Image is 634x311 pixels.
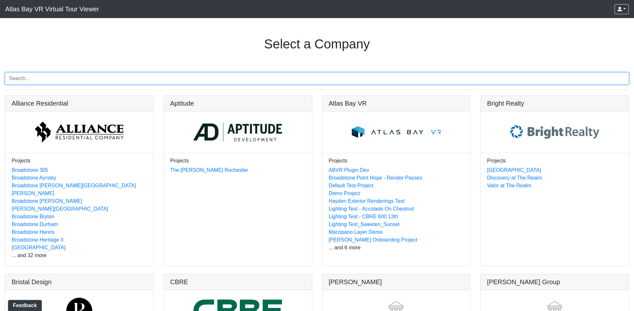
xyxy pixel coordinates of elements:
a: Broadstone Heritage II [12,237,63,243]
h1: Select a Company [264,36,370,52]
a: Broadstone Ayrsley [12,175,56,181]
a: Demo Project [329,191,360,196]
input: Search [5,72,629,85]
a: Broadstone Point Hope - Render Passes [329,175,422,181]
a: Lighting Test - CBRE 600 13th [329,214,398,219]
a: The [PERSON_NAME] Rochester [170,167,248,173]
a: [PERSON_NAME] Onboarding Project [329,237,417,243]
a: Broadstone Henris [12,229,55,235]
a: Broadstone [PERSON_NAME][GEOGRAPHIC_DATA][PERSON_NAME] [12,183,136,196]
a: Lighting Test - Accolade On Chestnut [329,206,414,212]
a: Marzipano Layer Demo [329,229,383,235]
a: Broadstone 305 [12,167,48,173]
a: Broadstone [PERSON_NAME] [12,198,82,204]
a: Broadstone Durham [12,222,58,227]
iframe: Ybug feedback widget [5,298,43,311]
a: Hayden Exterior Renderings Test [329,198,405,204]
a: Discovery at The Realm [487,175,542,181]
a: Lighting Test_Sweeten_Sunset [329,222,400,227]
a: [PERSON_NAME][GEOGRAPHIC_DATA] [12,206,108,212]
span: Atlas Bay VR Virtual Tour Viewer [5,3,99,16]
a: [GEOGRAPHIC_DATA] [12,245,66,250]
a: ABVR Plugin Dev [329,167,369,173]
a: Broadstone Bryton [12,214,55,219]
a: Valor at The Realm [487,183,531,188]
a: [GEOGRAPHIC_DATA] [487,167,541,173]
a: Default Test Project [329,183,373,188]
